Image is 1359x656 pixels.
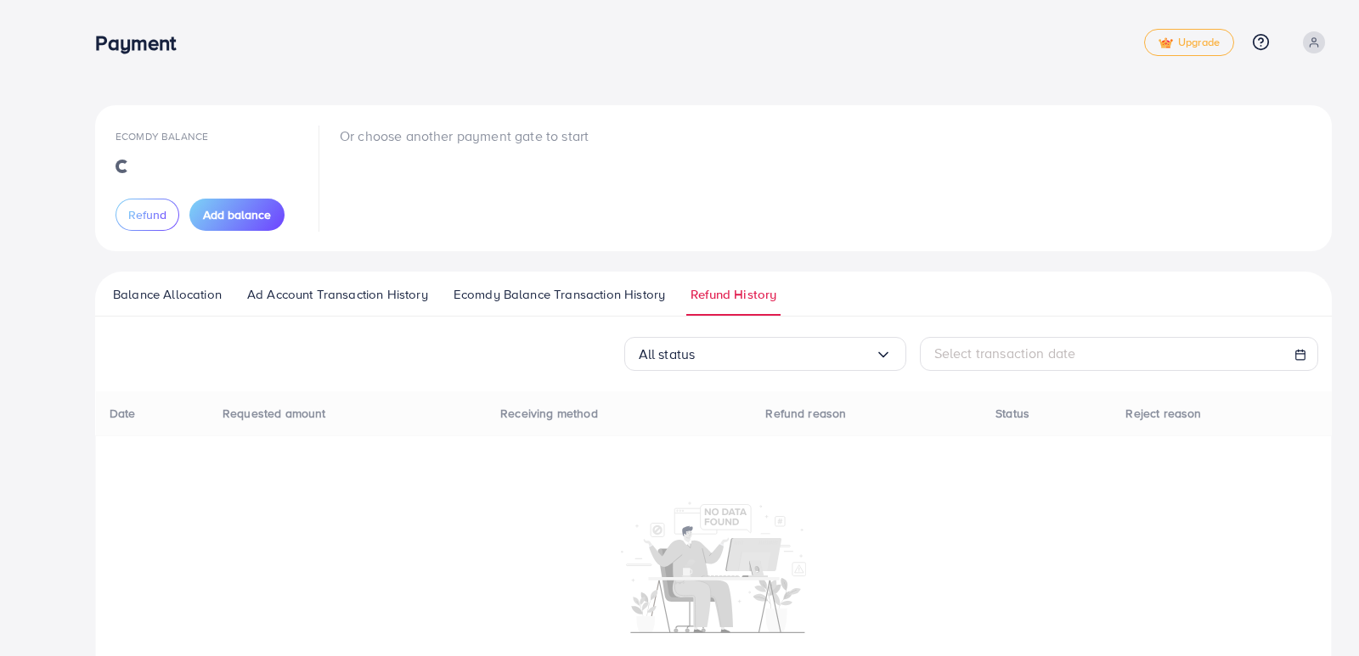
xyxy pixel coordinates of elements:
img: tick [1159,37,1173,49]
input: Search for option [695,341,874,367]
span: Ecomdy Balance [116,129,208,143]
span: Add balance [203,206,271,223]
div: Search for option [624,337,906,371]
span: Ad Account Transaction History [247,285,428,304]
span: Select transaction date [934,344,1076,362]
span: Ecomdy Balance Transaction History [454,285,665,304]
button: Refund [116,199,179,231]
span: Upgrade [1159,36,1220,49]
span: Refund History [691,285,776,304]
span: All status [639,341,696,367]
span: Refund [128,206,166,223]
span: Balance Allocation [113,285,222,304]
button: Add balance [189,199,285,231]
h3: Payment [95,31,189,55]
a: tickUpgrade [1144,29,1234,56]
p: Or choose another payment gate to start [340,126,589,146]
